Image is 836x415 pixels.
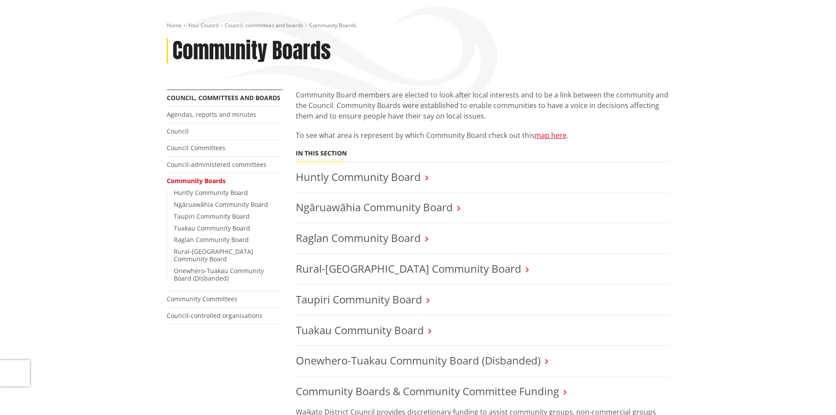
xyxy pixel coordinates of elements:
[167,94,280,102] a: Council, committees and boards
[296,292,422,307] a: Taupiri Community Board
[167,144,226,152] a: Council Committees
[225,22,303,29] a: Council, committees and boards
[167,311,262,320] a: Council-controlled organisations
[174,200,268,209] a: Ngāruawāhia Community Board
[174,267,264,282] a: Onewhero-Tuakau Community Board (Disbanded)
[174,212,250,220] a: Taupiri Community Board
[174,224,250,232] a: Tuakau Community Board
[535,130,567,140] a: map here
[296,130,670,141] p: To see what area is represent by which Community Board check out this .
[167,127,189,135] a: Council
[174,188,248,197] a: Huntly Community Board
[796,378,827,410] iframe: Messenger Launcher
[167,177,226,185] a: Community Boards
[296,150,347,157] h5: In this section
[296,200,453,214] a: Ngāruawāhia Community Board
[296,90,670,121] p: Community Board members are elected to look after local interests and to be a link between the co...
[167,110,256,119] a: Agendas, reports and minutes
[172,38,331,64] h1: Community Boards
[167,160,266,169] a: Council-administered committees
[167,295,237,303] a: Community Committees
[167,22,182,29] a: Home
[296,353,541,368] a: Onewhero-Tuakau Community Board (Disbanded)
[296,261,521,276] a: Rural-[GEOGRAPHIC_DATA] Community Board
[174,247,253,263] a: Rural-[GEOGRAPHIC_DATA] Community Board
[188,22,219,29] a: Your Council
[296,384,559,398] a: Community Boards & Community Committee Funding
[167,22,670,29] nav: breadcrumb
[296,170,421,184] a: Huntly Community Board
[309,22,356,29] span: Community Boards
[296,323,424,337] a: Tuakau Community Board
[174,235,249,244] a: Raglan Community Board
[296,231,421,245] a: Raglan Community Board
